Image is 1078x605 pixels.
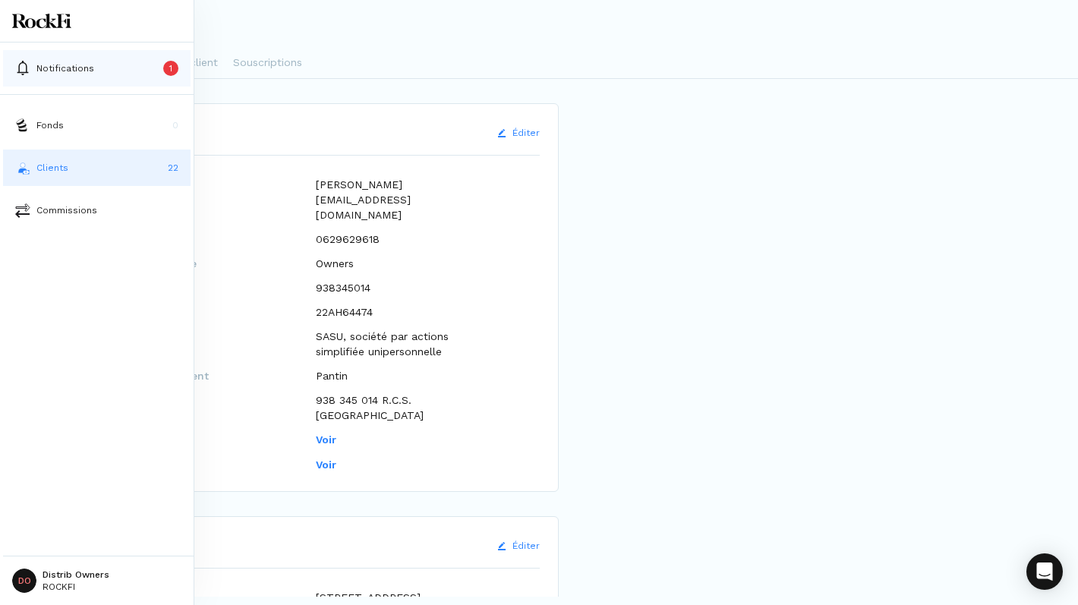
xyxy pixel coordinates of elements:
p: SASU, société par actions simplifiée unipersonnelle [316,329,491,359]
span: Email [92,192,316,207]
span: Extrait Kbis [92,433,316,448]
p: Éditer [512,539,540,553]
p: Notifications [36,61,94,75]
button: Notifications1 [3,50,191,87]
img: commissions [15,203,30,218]
button: Éditer [497,536,540,556]
p: Distrib Owners [43,570,109,579]
p: Commissions [36,203,97,217]
button: Souscriptions [232,49,304,79]
img: funds [15,118,30,133]
span: DO [12,569,36,593]
div: Open Intercom Messenger [1026,553,1063,590]
span: Lieu d'enregistrement [92,368,316,383]
span: Téléphone [92,232,316,247]
p: 1 [169,61,172,75]
p: Owners [316,256,354,271]
p: ROCKFI [43,582,109,591]
p: Clients [36,161,68,175]
span: Numéro de TVA [92,304,316,320]
span: Extrait DBE [92,458,316,473]
span: Forme juridique [92,336,316,351]
button: Voir [316,457,336,473]
p: Éditer [512,126,540,140]
p: 0629629618 [316,232,380,247]
p: 22AH64474 [316,304,373,320]
p: 938 345 014 R.C.S. [GEOGRAPHIC_DATA] [316,392,491,423]
button: fundsFonds0 [3,107,191,143]
p: [PERSON_NAME][EMAIL_ADDRESS][DOMAIN_NAME] [316,177,491,222]
span: SIREN [92,280,316,295]
button: Voir [316,432,336,448]
span: Adresse [92,590,316,605]
img: Logo [12,14,71,29]
button: Éditer [497,123,540,143]
img: investors [15,160,30,175]
button: commissionsCommissions [3,192,191,228]
p: 0 [172,118,178,132]
p: Pantin [316,368,348,383]
p: Souscriptions [233,55,302,71]
p: 22 [168,161,178,175]
p: [STREET_ADDRESS] [316,590,421,605]
span: Nom de l'entreprise [92,256,316,271]
span: Numéro RCS [92,400,316,415]
button: investorsClients22 [3,150,191,186]
p: 938345014 [316,280,370,295]
p: Fonds [36,118,64,132]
